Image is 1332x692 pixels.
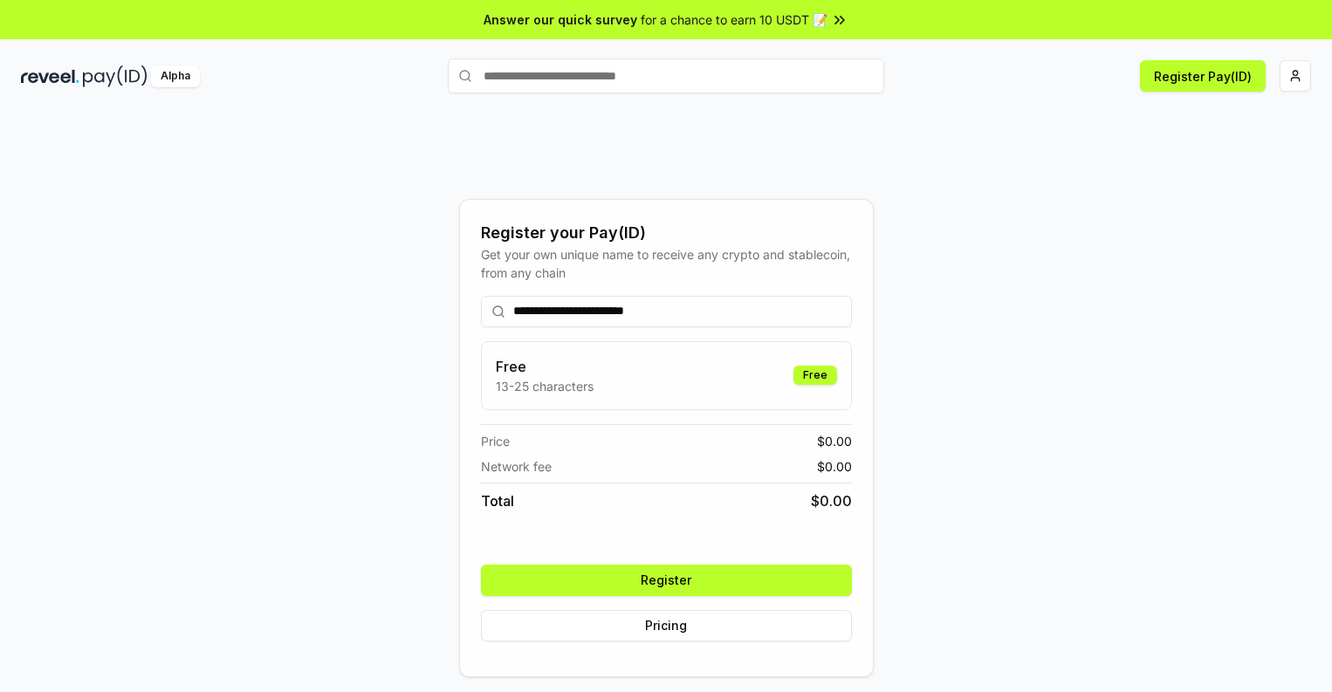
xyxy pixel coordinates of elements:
[793,366,837,385] div: Free
[481,610,852,641] button: Pricing
[496,356,594,377] h3: Free
[496,377,594,395] p: 13-25 characters
[1140,60,1266,92] button: Register Pay(ID)
[481,490,514,511] span: Total
[481,457,552,476] span: Network fee
[481,432,510,450] span: Price
[21,65,79,87] img: reveel_dark
[817,432,852,450] span: $ 0.00
[151,65,200,87] div: Alpha
[481,245,852,282] div: Get your own unique name to receive any crypto and stablecoin, from any chain
[817,457,852,476] span: $ 0.00
[481,565,852,596] button: Register
[481,221,852,245] div: Register your Pay(ID)
[811,490,852,511] span: $ 0.00
[83,65,148,87] img: pay_id
[641,10,827,29] span: for a chance to earn 10 USDT 📝
[484,10,637,29] span: Answer our quick survey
